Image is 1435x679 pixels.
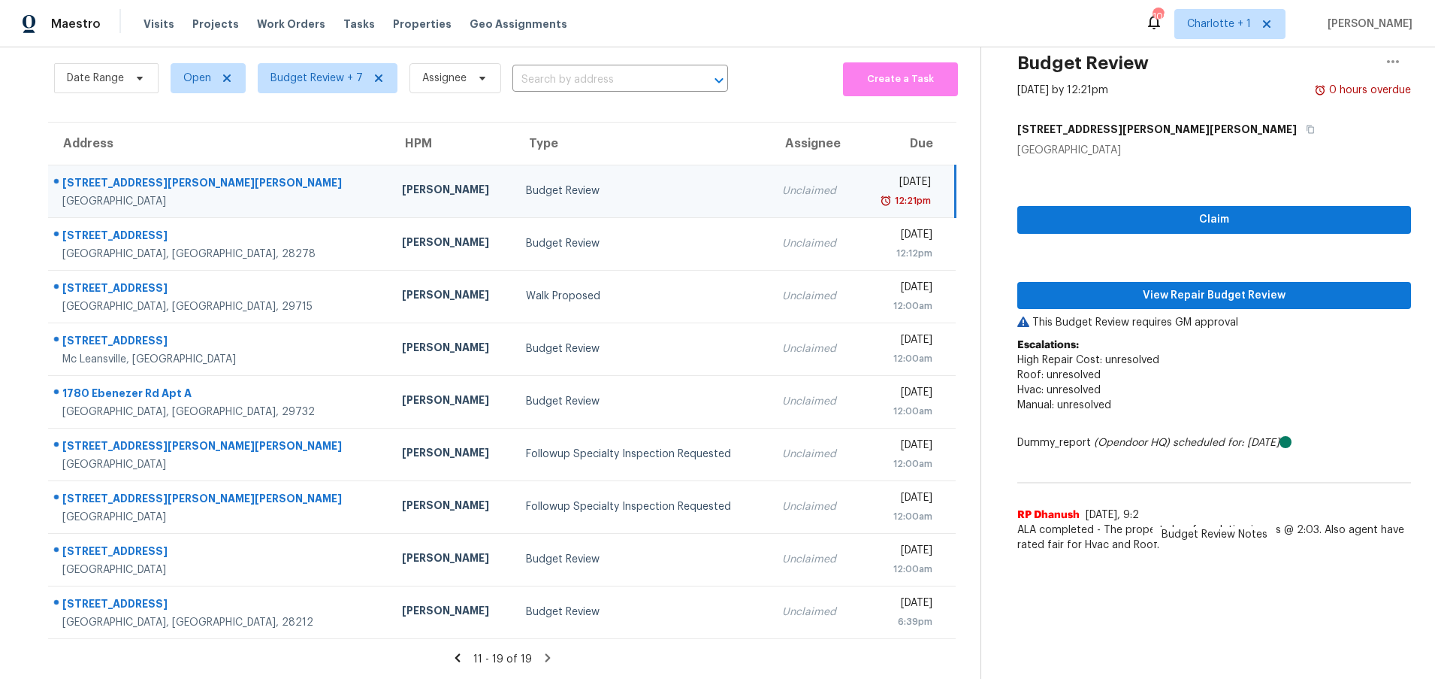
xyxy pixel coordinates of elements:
button: Copy Address [1297,116,1317,143]
div: [DATE] [869,174,931,193]
span: Manual: unresolved [1017,400,1111,411]
div: [STREET_ADDRESS] [62,280,378,299]
th: Address [48,123,390,165]
span: Projects [192,17,239,32]
div: [STREET_ADDRESS] [62,333,378,352]
span: Budget Review + 7 [270,71,363,86]
button: Claim [1017,206,1411,234]
div: [DATE] [869,438,932,456]
div: [DATE] [869,490,932,509]
span: [PERSON_NAME] [1322,17,1412,32]
div: [GEOGRAPHIC_DATA] [62,457,378,472]
div: [STREET_ADDRESS] [62,596,378,615]
div: Unclaimed [782,552,845,567]
div: [GEOGRAPHIC_DATA], [GEOGRAPHIC_DATA], 29715 [62,299,378,314]
div: [PERSON_NAME] [402,287,502,306]
div: [GEOGRAPHIC_DATA] [62,194,378,209]
span: View Repair Budget Review [1029,286,1399,305]
span: [DATE], 9:2 [1086,510,1139,520]
th: HPM [390,123,514,165]
div: 12:00am [869,299,932,314]
span: Assignee [422,71,467,86]
div: Unclaimed [782,236,845,251]
span: Geo Assignments [470,17,567,32]
div: [DATE] [869,596,932,614]
div: 109 [1153,9,1163,24]
span: Tasks [343,19,375,29]
div: [PERSON_NAME] [402,182,502,201]
span: Create a Task [850,71,950,88]
div: [GEOGRAPHIC_DATA] [62,510,378,525]
th: Assignee [770,123,857,165]
div: Budget Review [526,394,758,409]
div: [GEOGRAPHIC_DATA], [GEOGRAPHIC_DATA], 28212 [62,615,378,630]
span: Date Range [67,71,124,86]
div: Followup Specialty Inspection Requested [526,499,758,514]
span: Charlotte + 1 [1187,17,1251,32]
div: [GEOGRAPHIC_DATA] [62,562,378,577]
span: Work Orders [257,17,325,32]
button: View Repair Budget Review [1017,282,1411,310]
div: Mc Leansville, [GEOGRAPHIC_DATA] [62,352,378,367]
div: [STREET_ADDRESS][PERSON_NAME][PERSON_NAME] [62,491,378,510]
div: [STREET_ADDRESS][PERSON_NAME][PERSON_NAME] [62,175,378,194]
th: Type [514,123,770,165]
div: [PERSON_NAME] [402,550,502,569]
span: ALA completed - The property has foundation issues @ 2:03. Also agent have rated fair for Hvac an... [1017,523,1411,553]
h2: Budget Review [1017,56,1149,71]
span: 11 - 19 of 19 [473,654,532,665]
th: Due [857,123,955,165]
div: [PERSON_NAME] [402,445,502,464]
div: Followup Specialty Inspection Requested [526,447,758,462]
div: Unclaimed [782,341,845,356]
div: [GEOGRAPHIC_DATA], [GEOGRAPHIC_DATA], 28278 [62,247,378,262]
span: Hvac: unresolved [1017,385,1101,396]
div: 12:21pm [892,193,931,208]
i: (Opendoor HQ) [1094,438,1170,448]
div: 12:00am [869,456,932,471]
div: Budget Review [526,552,758,567]
div: Walk Proposed [526,289,758,304]
div: [PERSON_NAME] [402,498,502,517]
span: High Repair Cost: unresolved [1017,355,1159,365]
img: Overdue Alarm Icon [880,193,892,208]
span: Claim [1029,211,1399,229]
div: [STREET_ADDRESS] [62,544,378,562]
div: [PERSON_NAME] [402,235,502,253]
div: [DATE] [869,227,932,246]
span: Open [183,71,211,86]
div: 12:00am [869,509,932,524]
div: [DATE] [869,280,932,299]
div: Unclaimed [782,447,845,462]
div: Budget Review [526,183,758,199]
div: Budget Review [526,341,758,356]
div: [DATE] [869,385,932,404]
div: 12:00am [869,351,932,366]
p: This Budget Review requires GM approval [1017,315,1411,330]
div: 1780 Ebenezer Rd Apt A [62,386,378,405]
span: Maestro [51,17,101,32]
button: Open [708,70,730,91]
div: [STREET_ADDRESS][PERSON_NAME][PERSON_NAME] [62,438,378,457]
button: Create a Task [843,62,958,96]
img: Overdue Alarm Icon [1314,83,1326,98]
div: [PERSON_NAME] [402,340,502,359]
div: 0 hours overdue [1326,83,1411,98]
div: Dummy_report [1017,435,1411,450]
div: 12:00am [869,562,932,577]
div: Unclaimed [782,394,845,409]
div: Budget Review [526,605,758,620]
div: [STREET_ADDRESS] [62,228,378,247]
div: [PERSON_NAME] [402,603,502,622]
div: Unclaimed [782,289,845,304]
div: [GEOGRAPHIC_DATA] [1017,143,1411,158]
b: Escalations: [1017,340,1079,350]
i: scheduled for: [DATE] [1173,438,1279,448]
div: [GEOGRAPHIC_DATA], [GEOGRAPHIC_DATA], 29732 [62,405,378,420]
div: Budget Review [526,236,758,251]
div: Unclaimed [782,605,845,620]
h5: [STREET_ADDRESS][PERSON_NAME][PERSON_NAME] [1017,122,1297,137]
span: Budget Review Notes [1153,527,1276,542]
div: [DATE] [869,332,932,351]
span: Roof: unresolved [1017,370,1101,380]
